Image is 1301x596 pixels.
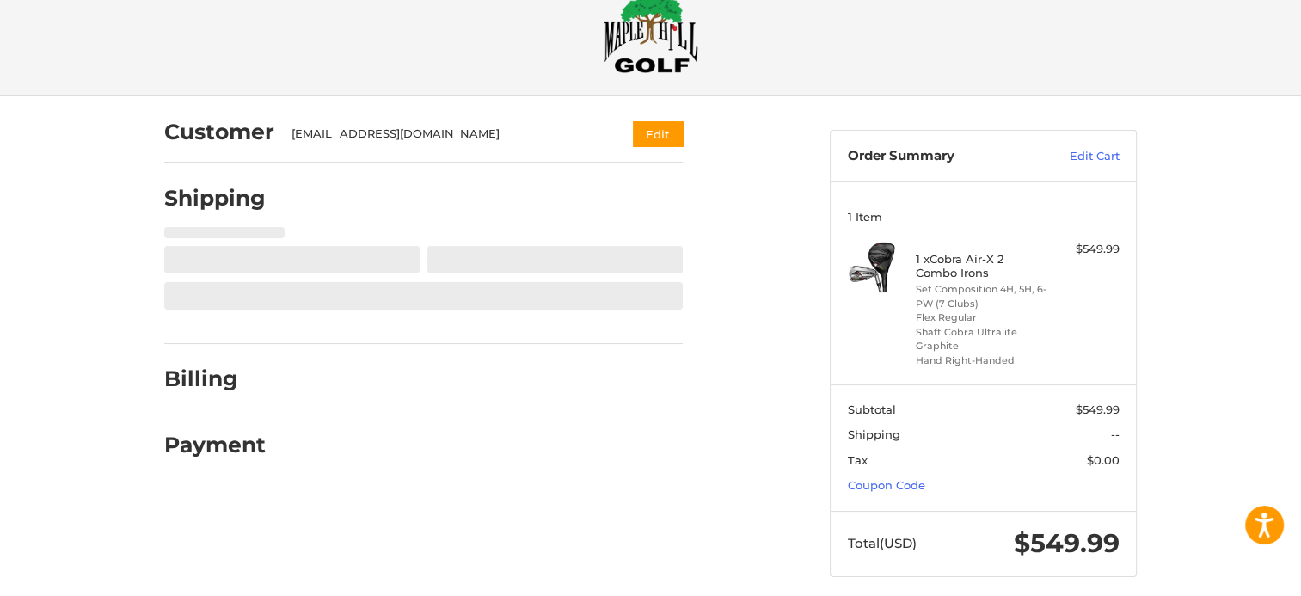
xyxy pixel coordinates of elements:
[848,427,900,441] span: Shipping
[1111,427,1120,441] span: --
[916,252,1047,280] h4: 1 x Cobra Air-X 2 Combo Irons
[164,185,266,212] h2: Shipping
[848,453,868,467] span: Tax
[848,402,896,416] span: Subtotal
[848,148,1033,165] h3: Order Summary
[848,210,1120,224] h3: 1 Item
[1052,241,1120,258] div: $549.99
[848,535,917,551] span: Total (USD)
[848,478,925,492] a: Coupon Code
[916,325,1047,353] li: Shaft Cobra Ultralite Graphite
[164,366,265,392] h2: Billing
[1076,402,1120,416] span: $549.99
[1014,527,1120,559] span: $549.99
[1087,453,1120,467] span: $0.00
[916,310,1047,325] li: Flex Regular
[916,282,1047,310] li: Set Composition 4H, 5H, 6-PW (7 Clubs)
[1033,148,1120,165] a: Edit Cart
[164,432,266,458] h2: Payment
[291,126,600,143] div: [EMAIL_ADDRESS][DOMAIN_NAME]
[164,119,274,145] h2: Customer
[916,353,1047,368] li: Hand Right-Handed
[633,121,683,146] button: Edit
